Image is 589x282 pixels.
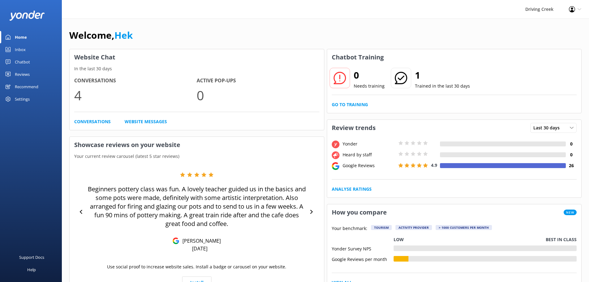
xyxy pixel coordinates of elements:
[415,83,470,89] p: Trained in the last 30 days
[546,236,577,243] p: Best in class
[19,251,44,263] div: Support Docs
[197,77,319,85] h4: Active Pop-ups
[69,28,133,43] h1: Welcome,
[395,225,432,230] div: Activity Provider
[74,85,197,106] p: 4
[107,263,286,270] p: Use social proof to increase website sales. Install a badge or carousel on your website.
[15,43,26,56] div: Inbox
[431,162,437,168] span: 4.9
[327,49,388,65] h3: Chatbot Training
[332,225,367,232] p: Your benchmark:
[114,29,133,41] a: Hek
[15,68,30,80] div: Reviews
[566,141,577,147] h4: 0
[70,153,324,160] p: Your current review carousel (latest 5 star reviews)
[354,83,385,89] p: Needs training
[9,11,45,21] img: yonder-white-logo.png
[394,236,404,243] p: Low
[74,118,111,125] a: Conversations
[15,80,38,93] div: Recommend
[341,141,397,147] div: Yonder
[70,49,324,65] h3: Website Chat
[566,151,577,158] h4: 0
[15,56,30,68] div: Chatbot
[436,225,492,230] div: > 1000 customers per month
[197,85,319,106] p: 0
[87,185,307,228] p: Beginners pottery class was fun. A lovely teacher guided us in the basics and some pots were made...
[332,256,394,262] div: Google Reviews per month
[564,210,577,215] span: New
[566,162,577,169] h4: 26
[332,186,372,193] a: Analyse Ratings
[125,118,167,125] a: Website Messages
[27,263,36,276] div: Help
[341,162,397,169] div: Google Reviews
[415,68,470,83] h2: 1
[70,65,324,72] p: In the last 30 days
[15,31,27,43] div: Home
[179,237,221,244] p: [PERSON_NAME]
[327,120,380,136] h3: Review trends
[533,124,563,131] span: Last 30 days
[15,93,30,105] div: Settings
[332,101,368,108] a: Go to Training
[327,204,391,220] h3: How you compare
[74,77,197,85] h4: Conversations
[341,151,397,158] div: Heard by staff
[332,245,394,251] div: Yonder Survey NPS
[192,245,207,252] p: [DATE]
[173,237,179,244] img: Google Reviews
[354,68,385,83] h2: 0
[70,137,324,153] h3: Showcase reviews on your website
[371,225,392,230] div: Tourism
